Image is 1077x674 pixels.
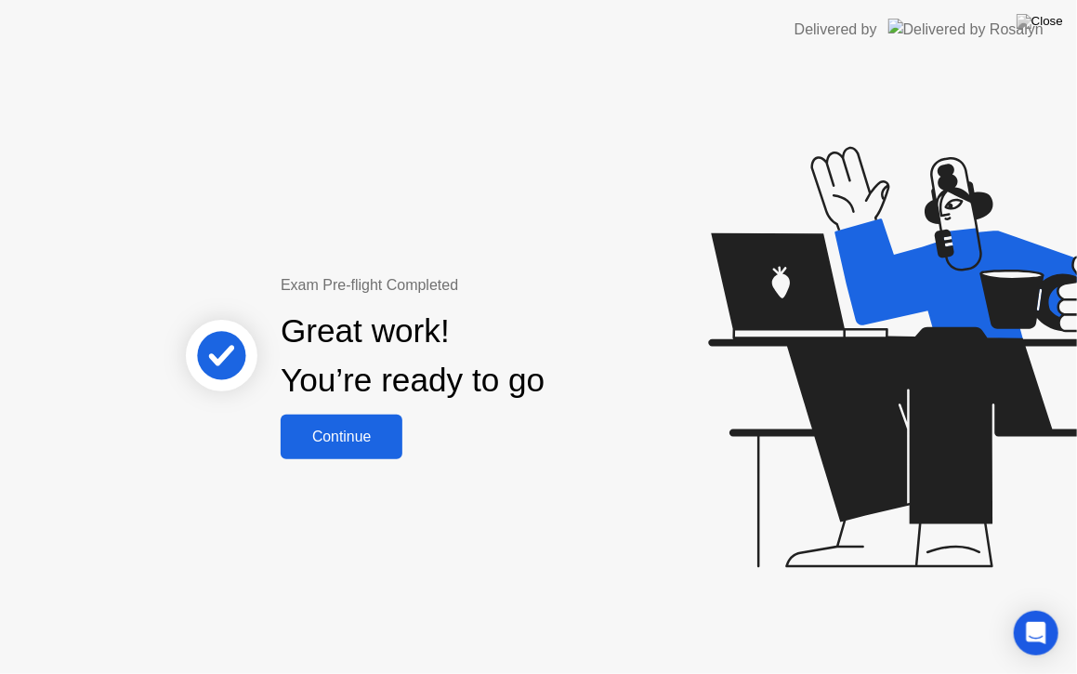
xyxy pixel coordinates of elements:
div: Great work! You’re ready to go [281,307,545,405]
div: Delivered by [795,19,877,41]
div: Open Intercom Messenger [1014,611,1058,655]
img: Close [1017,14,1063,29]
div: Exam Pre-flight Completed [281,274,664,297]
div: Continue [286,429,397,445]
button: Continue [281,415,402,459]
img: Delivered by Rosalyn [888,19,1044,40]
